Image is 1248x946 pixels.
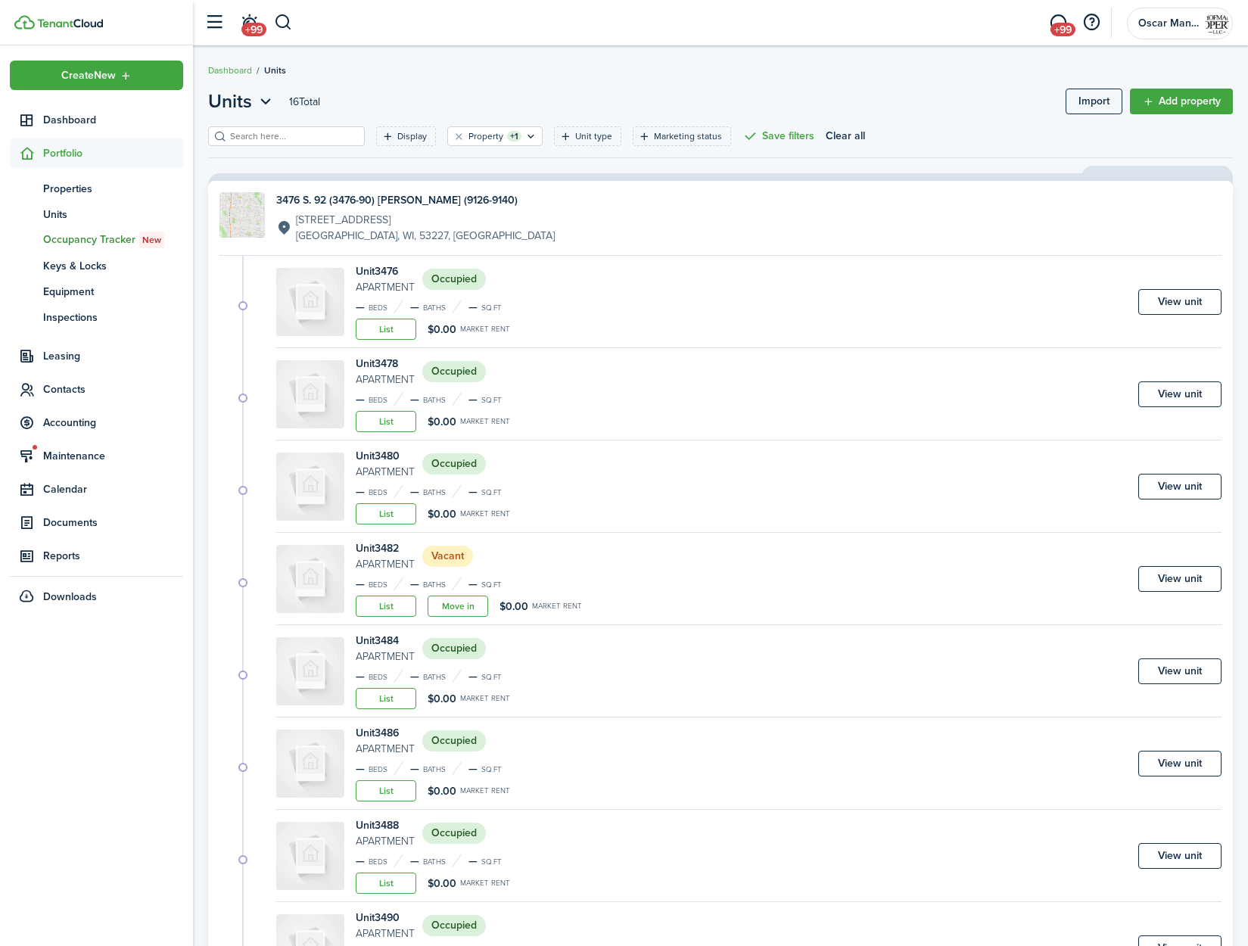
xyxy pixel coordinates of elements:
[410,853,419,869] span: —
[43,258,183,274] span: Keys & Locks
[422,361,486,382] status: Occupied
[43,381,183,397] span: Contacts
[356,910,415,926] h4: Unit 3490
[356,633,415,649] h4: Unit 3484
[428,691,456,707] span: $0.00
[460,510,510,518] small: Market rent
[428,876,456,892] span: $0.00
[410,299,419,315] span: —
[481,304,502,312] small: sq.ft
[10,227,183,253] a: Occupancy TrackerNew
[468,391,478,407] span: —
[142,233,161,247] span: New
[356,817,415,833] h4: Unit 3488
[200,8,229,37] button: Open sidebar
[1138,658,1222,684] a: View unit
[276,637,344,705] img: Unit avatar
[296,212,555,228] p: [STREET_ADDRESS]
[14,15,35,30] img: TenantCloud
[289,94,320,110] header-page-total: 16 Total
[1138,566,1222,592] a: View unit
[356,484,365,499] span: —
[468,576,478,592] span: —
[1138,381,1222,407] a: View unit
[826,126,865,146] button: Clear all
[422,823,486,844] status: Occupied
[532,602,582,610] small: Market rent
[356,263,415,279] h4: Unit 3476
[1138,474,1222,499] a: View unit
[356,576,365,592] span: —
[1138,843,1222,869] a: View unit
[276,268,344,336] img: Unit avatar
[575,129,612,143] filter-tag-label: Unit type
[410,576,419,592] span: —
[356,448,415,464] h4: Unit 3480
[276,822,344,890] img: Unit avatar
[208,88,252,115] span: Units
[369,489,387,496] small: Beds
[356,761,365,776] span: —
[43,181,183,197] span: Properties
[1066,89,1122,114] a: Import
[43,207,183,222] span: Units
[428,322,456,338] span: $0.00
[43,232,183,248] span: Occupancy Tracker
[410,391,419,407] span: —
[1130,89,1233,114] a: Add property
[428,783,456,799] span: $0.00
[428,414,456,430] span: $0.00
[356,725,415,741] h4: Unit 3486
[468,484,478,499] span: —
[10,541,183,571] a: Reports
[447,126,543,146] filter-tag: Open filter
[356,780,416,801] a: List
[481,489,502,496] small: sq.ft
[276,360,344,428] img: Unit avatar
[226,129,359,144] input: Search here...
[356,668,365,684] span: —
[43,310,183,325] span: Inspections
[468,668,478,684] span: —
[356,833,415,849] small: Apartment
[10,253,183,279] a: Keys & Locks
[208,64,252,77] a: Dashboard
[369,766,387,773] small: Beds
[423,858,446,866] small: Baths
[356,391,365,407] span: —
[61,70,116,81] span: Create New
[376,126,436,146] filter-tag: Open filter
[481,397,502,404] small: sq.ft
[356,411,416,432] a: List
[208,88,275,115] button: Open menu
[1138,18,1199,29] span: Oscar Management Services, LLC
[356,688,416,709] a: List
[43,415,183,431] span: Accounting
[219,192,1222,244] a: Property avatar3476 S. 92 (3476-90) [PERSON_NAME] (9126-9140)[STREET_ADDRESS][GEOGRAPHIC_DATA], W...
[423,674,446,681] small: Baths
[43,548,183,564] span: Reports
[356,556,415,572] small: Apartment
[208,88,275,115] portfolio-header-page-nav: Units
[235,4,263,42] a: Notifications
[10,201,183,227] a: Units
[356,279,415,295] small: Apartment
[460,695,510,702] small: Market rent
[276,192,555,208] h4: 3476 S. 92 (3476-90) [PERSON_NAME] (9126-9140)
[423,581,446,589] small: Baths
[43,145,183,161] span: Portfolio
[356,596,416,617] a: List
[422,638,486,659] status: Occupied
[356,503,416,524] a: List
[356,873,416,894] a: List
[410,668,419,684] span: —
[369,674,387,681] small: Beds
[369,858,387,866] small: Beds
[10,279,183,304] a: Equipment
[428,506,456,522] span: $0.00
[43,284,183,300] span: Equipment
[43,448,183,464] span: Maintenance
[1138,289,1222,315] a: View unit
[460,325,510,333] small: Market rent
[742,126,814,146] button: Save filters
